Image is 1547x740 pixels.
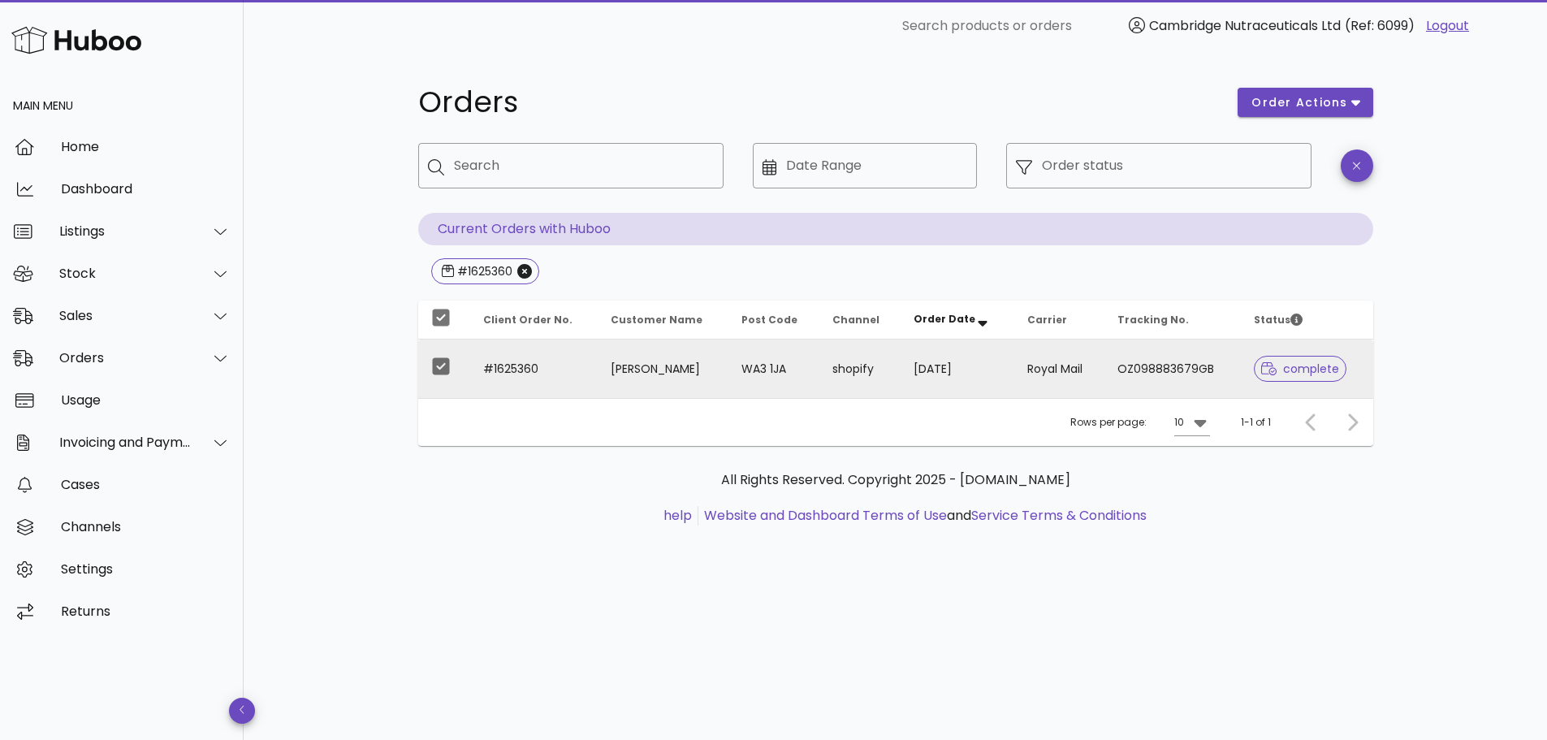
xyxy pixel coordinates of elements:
[1238,88,1372,117] button: order actions
[663,506,692,525] a: help
[59,223,192,239] div: Listings
[59,350,192,366] div: Orders
[1251,94,1348,111] span: order actions
[611,313,702,327] span: Customer Name
[418,88,1219,117] h1: Orders
[1261,363,1340,374] span: complete
[598,301,728,340] th: Customer Name
[1241,301,1373,340] th: Status
[698,506,1147,526] li: and
[11,23,141,58] img: Huboo Logo
[470,340,598,398] td: #1625360
[418,213,1373,245] p: Current Orders with Huboo
[454,263,512,279] div: #1625360
[1426,16,1469,36] a: Logout
[59,435,192,450] div: Invoicing and Payments
[1254,313,1303,327] span: Status
[704,506,947,525] a: Website and Dashboard Terms of Use
[741,313,797,327] span: Post Code
[61,477,231,492] div: Cases
[1117,313,1189,327] span: Tracking No.
[1014,340,1104,398] td: Royal Mail
[61,604,231,619] div: Returns
[728,340,819,398] td: WA3 1JA
[61,181,231,197] div: Dashboard
[1104,340,1241,398] td: OZ098883679GB
[832,313,879,327] span: Channel
[1345,16,1415,35] span: (Ref: 6099)
[1014,301,1104,340] th: Carrier
[819,301,901,340] th: Channel
[61,392,231,408] div: Usage
[1027,313,1067,327] span: Carrier
[598,340,728,398] td: [PERSON_NAME]
[470,301,598,340] th: Client Order No.
[431,470,1360,490] p: All Rights Reserved. Copyright 2025 - [DOMAIN_NAME]
[61,519,231,534] div: Channels
[59,308,192,323] div: Sales
[1149,16,1341,35] span: Cambridge Nutraceuticals Ltd
[1174,409,1210,435] div: 10Rows per page:
[901,301,1014,340] th: Order Date: Sorted descending. Activate to remove sorting.
[61,139,231,154] div: Home
[59,266,192,281] div: Stock
[1174,415,1184,430] div: 10
[1241,415,1271,430] div: 1-1 of 1
[1070,399,1210,446] div: Rows per page:
[1104,301,1241,340] th: Tracking No.
[61,561,231,577] div: Settings
[901,340,1014,398] td: [DATE]
[517,264,532,279] button: Close
[483,313,573,327] span: Client Order No.
[819,340,901,398] td: shopify
[728,301,819,340] th: Post Code
[914,312,975,326] span: Order Date
[971,506,1147,525] a: Service Terms & Conditions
